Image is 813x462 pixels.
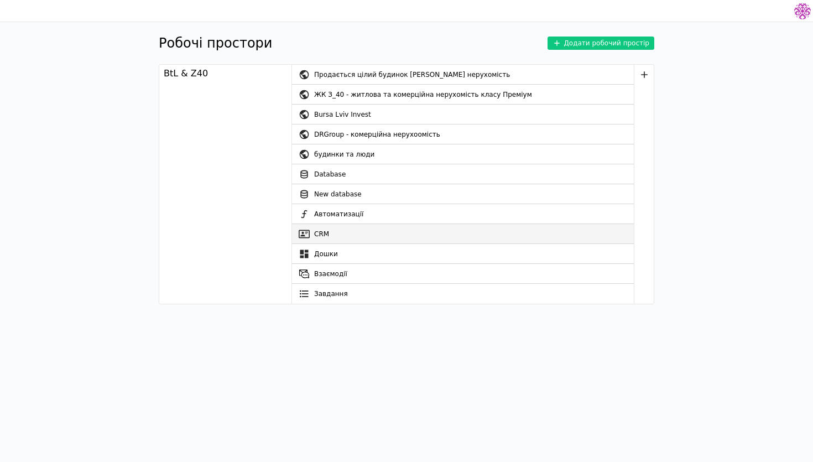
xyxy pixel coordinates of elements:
[292,65,634,85] a: Продається цілий будинок [PERSON_NAME] нерухомість
[159,33,272,53] h1: Робочі простори
[314,124,634,144] div: DRGroup - комерційна нерухоомість
[292,105,634,124] a: Bursa Lviv Invest
[292,184,634,204] a: New database
[292,124,634,144] a: DRGroup - комерційна нерухоомість
[292,144,634,164] a: будинки та люди
[292,284,634,304] a: Завдання
[794,3,811,19] img: 137b5da8a4f5046b86490006a8dec47a
[292,264,634,284] a: Взаємодії
[314,85,634,105] div: ЖК З_40 - житлова та комерційна нерухомість класу Преміум
[292,85,634,105] a: ЖК З_40 - житлова та комерційна нерухомість класу Преміум
[314,65,634,85] div: Продається цілий будинок [PERSON_NAME] нерухомість
[314,144,634,164] div: будинки та люди
[292,224,634,244] a: CRM
[292,164,634,184] a: Database
[292,204,634,224] a: Автоматизації
[548,37,654,50] button: Додати робочий простір
[164,67,208,80] div: BtL & Z40
[314,105,634,124] div: Bursa Lviv Invest
[292,244,634,264] a: Дошки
